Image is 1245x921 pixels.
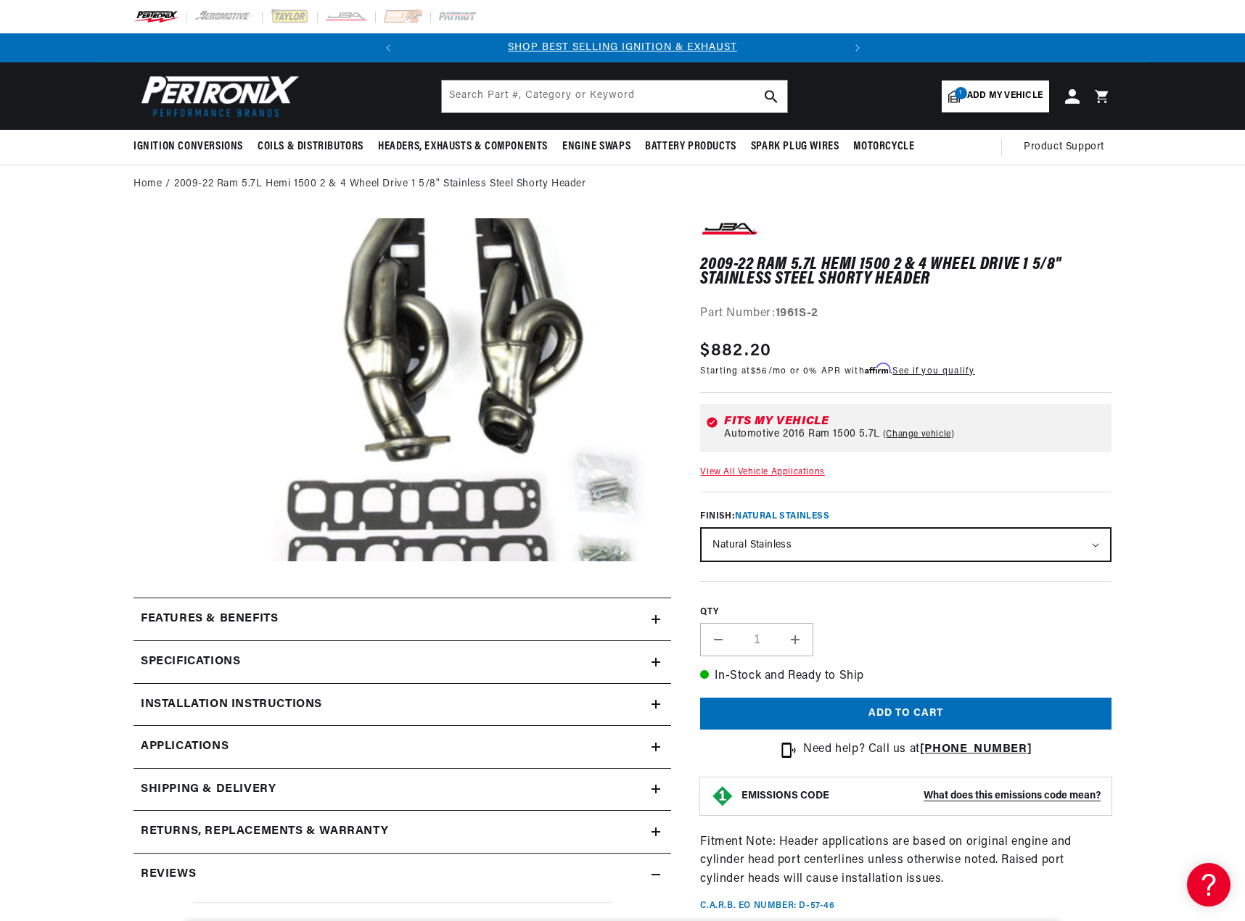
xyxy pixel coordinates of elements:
[924,790,1101,801] strong: What does this emissions code mean?
[700,468,824,476] a: View All Vehicle Applications
[967,89,1043,103] span: Add my vehicle
[955,87,967,99] span: 1
[133,176,1112,192] nav: breadcrumbs
[700,667,1112,686] p: In-Stock and Ready to Ship
[645,139,736,154] span: Battery Products
[776,307,818,319] strong: 1961S-2
[700,510,1112,523] label: Finish:
[374,33,403,62] button: Translation missing: en.sections.announcements.previous_announcement
[133,218,671,569] media-gallery: Gallery Viewer
[403,40,843,56] div: Announcement
[442,80,787,112] input: Search Part #, Category or Keyword
[920,743,1032,755] a: [PHONE_NUMBER]
[942,80,1049,112] a: 1Add my vehicle
[555,130,638,164] summary: Engine Swaps
[403,40,843,56] div: 1 of 2
[371,130,555,164] summary: Headers, Exhausts & Components
[378,139,548,154] span: Headers, Exhausts & Components
[174,176,586,192] a: 2009-22 Ram 5.7L Hemi 1500 2 & 4 Wheel Drive 1 5/8" Stainless Steel Shorty Header
[133,130,250,164] summary: Ignition Conversions
[751,139,839,154] span: Spark Plug Wires
[133,598,671,640] summary: Features & Benefits
[741,790,1101,803] button: EMISSIONS CODEWhat does this emissions code mean?
[741,790,829,801] strong: EMISSIONS CODE
[133,139,243,154] span: Ignition Conversions
[892,367,974,376] a: See if you qualify - Learn more about Affirm Financing (opens in modal)
[853,139,914,154] span: Motorcycle
[133,684,671,726] summary: Installation instructions
[700,606,1112,619] label: QTY
[141,780,276,799] h2: Shipping & Delivery
[638,130,744,164] summary: Battery Products
[250,130,371,164] summary: Coils & Distributors
[755,80,787,112] button: search button
[133,854,671,896] summary: Reviews
[711,785,734,808] img: Emissions code
[133,641,671,683] summary: Specifications
[803,740,1032,759] p: Need help? Call us at
[751,367,768,376] span: $56
[700,257,1112,287] h1: 2009-22 Ram 5.7L Hemi 1500 2 & 4 Wheel Drive 1 5/8" Stainless Steel Shorty Header
[133,71,300,121] img: Pertronix
[141,865,196,884] h2: Reviews
[508,42,737,53] a: SHOP BEST SELLING IGNITION & EXHAUST
[700,364,974,378] p: Starting at /mo or 0% APR with .
[133,726,671,769] a: Applications
[141,822,388,841] h2: Returns, Replacements & Warranty
[883,429,955,440] a: Change vehicle
[865,363,890,374] span: Affirm
[846,130,921,164] summary: Motorcycle
[700,698,1112,730] button: Add to cart
[133,811,671,853] summary: Returns, Replacements & Warranty
[141,653,240,672] h2: Specifications
[133,176,162,192] a: Home
[141,738,229,756] span: Applications
[735,512,829,521] span: Natural Stainless
[1024,139,1104,155] span: Product Support
[700,900,834,912] p: C.A.R.B. EO Number: D-57-46
[141,610,278,629] h2: Features & Benefits
[562,139,630,154] span: Engine Swaps
[744,130,847,164] summary: Spark Plug Wires
[700,218,1112,912] div: Fitment Note: Header applications are based on original engine and cylinder head port centerlines...
[141,695,322,714] h2: Installation instructions
[1024,130,1112,165] summary: Product Support
[700,305,1112,323] div: Part Number:
[724,429,879,440] span: Automotive 2016 Ram 1500 5.7L
[258,139,363,154] span: Coils & Distributors
[724,416,1106,427] div: Fits my vehicle
[97,33,1148,62] slideshow-component: Translation missing: en.sections.announcements.announcement_bar
[133,769,671,811] summary: Shipping & Delivery
[700,338,771,364] span: $882.20
[843,33,872,62] button: Translation missing: en.sections.announcements.next_announcement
